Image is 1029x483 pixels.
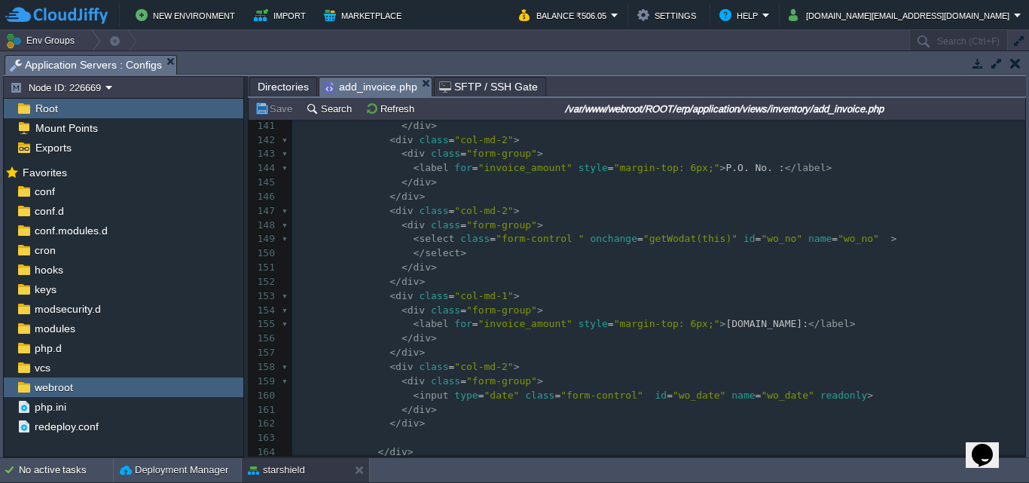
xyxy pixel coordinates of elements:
[389,290,395,301] span: <
[32,243,58,257] a: cron
[414,332,431,344] span: div
[32,121,100,135] a: Mount Points
[514,205,520,216] span: >
[454,390,478,401] span: type
[460,375,466,387] span: =
[419,134,448,145] span: class
[490,233,496,244] span: =
[614,162,720,173] span: "margin-top: 6px;"
[255,102,297,115] button: Save
[637,233,643,244] span: =
[324,6,406,24] button: Marketplace
[655,390,667,401] span: id
[32,400,69,414] span: php.ini
[402,261,414,273] span: </
[249,332,279,346] div: 156
[395,134,413,145] span: div
[389,134,395,145] span: <
[537,304,543,316] span: >
[249,161,279,176] div: 144
[789,6,1014,24] button: [DOMAIN_NAME][EMAIL_ADDRESS][DOMAIN_NAME]
[389,276,402,287] span: </
[439,78,538,96] span: SFTP / SSH Gate
[460,148,466,159] span: =
[460,233,490,244] span: class
[537,219,543,231] span: >
[32,204,66,218] a: conf.d
[249,304,279,318] div: 154
[402,304,408,316] span: <
[454,205,513,216] span: "col-md-2"
[249,445,279,460] div: 164
[637,6,701,24] button: Settings
[720,318,726,329] span: >
[761,390,814,401] span: "wo_date"
[720,162,726,173] span: >
[478,162,573,173] span: "invoice_amount"
[667,390,673,401] span: =
[466,148,537,159] span: "form-group"
[120,463,228,478] button: Deployment Manager
[32,322,78,335] span: modules
[431,120,437,131] span: >
[431,219,460,231] span: class
[249,417,279,431] div: 162
[891,233,897,244] span: >
[249,219,279,233] div: 148
[419,205,448,216] span: class
[378,446,390,457] span: </
[258,78,309,96] span: Directories
[414,261,431,273] span: div
[389,347,402,358] span: </
[466,375,537,387] span: "form-group"
[449,134,455,145] span: =
[785,162,797,173] span: </
[419,162,448,173] span: label
[249,133,279,148] div: 142
[808,233,832,244] span: name
[32,224,110,237] a: conf.modules.d
[472,318,478,329] span: =
[254,6,310,24] button: Import
[408,446,414,457] span: >
[454,290,513,301] span: "col-md-1"
[319,77,432,96] li: /var/www/webroot/ROOT/erp/application/views/inventory/add_invoice.php
[402,347,419,358] span: div
[402,120,414,131] span: </
[850,318,856,329] span: >
[466,304,537,316] span: "form-group"
[389,361,395,372] span: <
[454,361,513,372] span: "col-md-2"
[525,390,554,401] span: class
[454,162,472,173] span: for
[248,463,305,478] button: starshield
[414,247,426,258] span: </
[731,390,755,401] span: name
[419,318,448,329] span: label
[249,317,279,332] div: 155
[419,390,448,401] span: input
[5,30,80,51] button: Env Groups
[414,120,431,131] span: div
[249,403,279,417] div: 161
[408,148,425,159] span: div
[808,318,820,329] span: </
[431,148,460,159] span: class
[32,420,101,433] a: redeploy.conf
[519,6,611,24] button: Balance ₹506.05
[402,417,419,429] span: div
[478,390,484,401] span: =
[389,205,395,216] span: <
[414,176,431,188] span: div
[402,176,414,188] span: </
[32,341,64,355] a: php.d
[19,458,113,482] div: No active tasks
[402,191,419,202] span: div
[454,318,472,329] span: for
[454,134,513,145] span: "col-md-2"
[449,361,455,372] span: =
[756,390,762,401] span: =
